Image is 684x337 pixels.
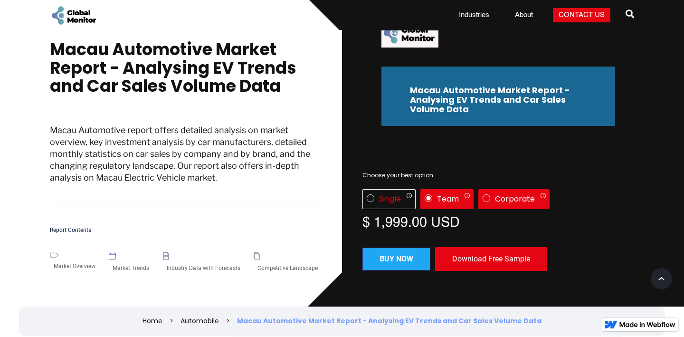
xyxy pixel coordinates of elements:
[109,260,153,277] div: Market Trends
[453,10,495,20] a: Industries
[619,322,675,327] img: Made in Webflow
[626,7,634,20] span: 
[495,194,535,204] div: Corporate
[237,316,541,326] div: Macau Automotive Market Report - Analysing EV Trends and Car Sales Volume Data
[553,8,610,22] a: Contact Us
[435,247,547,271] div: Download Free Sample
[362,214,634,228] div: $ 1,999.00 USD
[362,171,634,180] div: Choose your best option
[50,227,322,233] h5: Report Contents
[362,189,634,209] div: License
[170,316,173,326] div: >
[50,124,322,203] p: Macau Automotive report offers detailed analysis on market overview, key investment analysis by c...
[163,260,244,277] div: Industry Data with Forecasts
[142,316,162,326] a: Home
[437,194,459,204] div: Team
[180,316,219,326] a: Automobile
[226,316,230,326] div: >
[362,248,430,270] a: Buy now
[254,260,322,277] div: Competitive Landscape
[379,194,401,204] div: Single
[50,5,97,26] a: home
[50,40,322,105] h1: Macau Automotive Market Report - Analysing EV Trends and Car Sales Volume Data
[410,86,587,114] h2: Macau Automotive Market Report - Analysing EV Trends and Car Sales Volume Data
[509,10,539,20] a: About
[626,6,634,25] a: 
[50,258,99,275] div: Market Overview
